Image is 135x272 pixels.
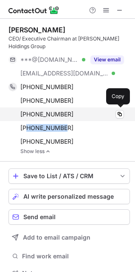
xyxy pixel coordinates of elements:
button: Add to email campaign [8,230,130,245]
a: Show less [20,148,130,154]
div: CEO/ Executive Chairman at [PERSON_NAME] Holdings Group [8,35,130,50]
span: [PHONE_NUMBER] [20,110,73,118]
button: save-profile-one-click [8,168,130,184]
button: Find work email [8,250,130,262]
span: Add to email campaign [23,234,90,241]
button: Reveal Button [90,55,124,64]
span: AI write personalized message [23,193,114,200]
span: Send email [23,214,56,220]
div: Save to List / ATS / CRM [23,173,115,179]
img: ContactOut v5.3.10 [8,5,59,15]
img: - [45,148,51,154]
span: [PHONE_NUMBER] [20,138,73,145]
span: [PHONE_NUMBER] [20,83,73,91]
span: [PHONE_NUMBER] [20,124,73,132]
span: ***@[DOMAIN_NAME] [20,56,79,64]
span: Find work email [22,252,127,260]
span: [EMAIL_ADDRESS][DOMAIN_NAME] [20,69,109,77]
div: [PERSON_NAME] [8,26,65,34]
span: [PHONE_NUMBER] [20,97,73,104]
button: AI write personalized message [8,189,130,204]
button: Send email [8,209,130,225]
